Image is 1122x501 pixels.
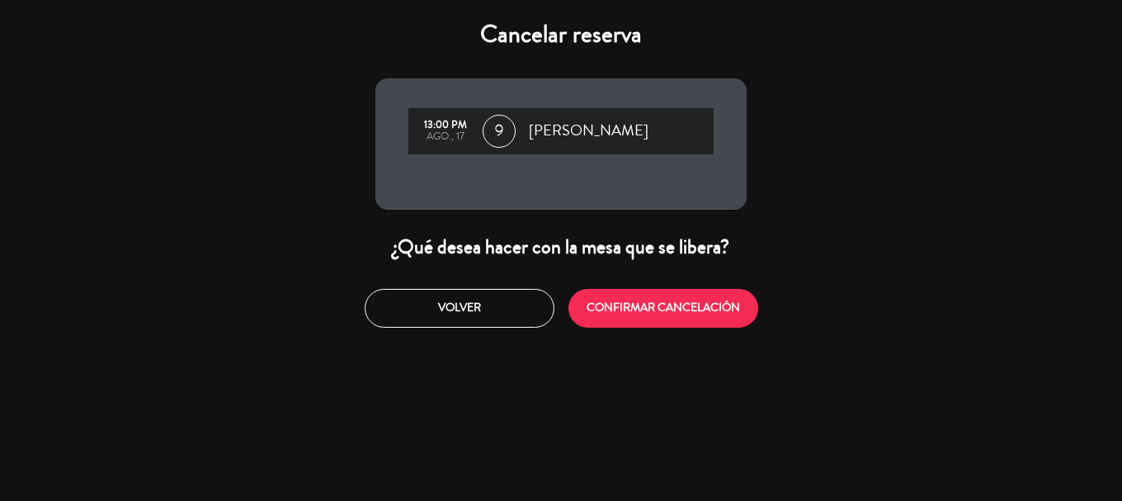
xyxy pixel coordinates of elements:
[568,289,758,328] button: CONFIRMAR CANCELACIÓN
[365,289,554,328] button: Volver
[375,20,747,50] h4: Cancelar reserva
[483,115,516,148] span: 9
[375,234,747,260] div: ¿Qué desea hacer con la mesa que se libera?
[417,120,474,131] div: 13:00 PM
[417,131,474,143] div: ago., 17
[529,119,648,144] span: [PERSON_NAME]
